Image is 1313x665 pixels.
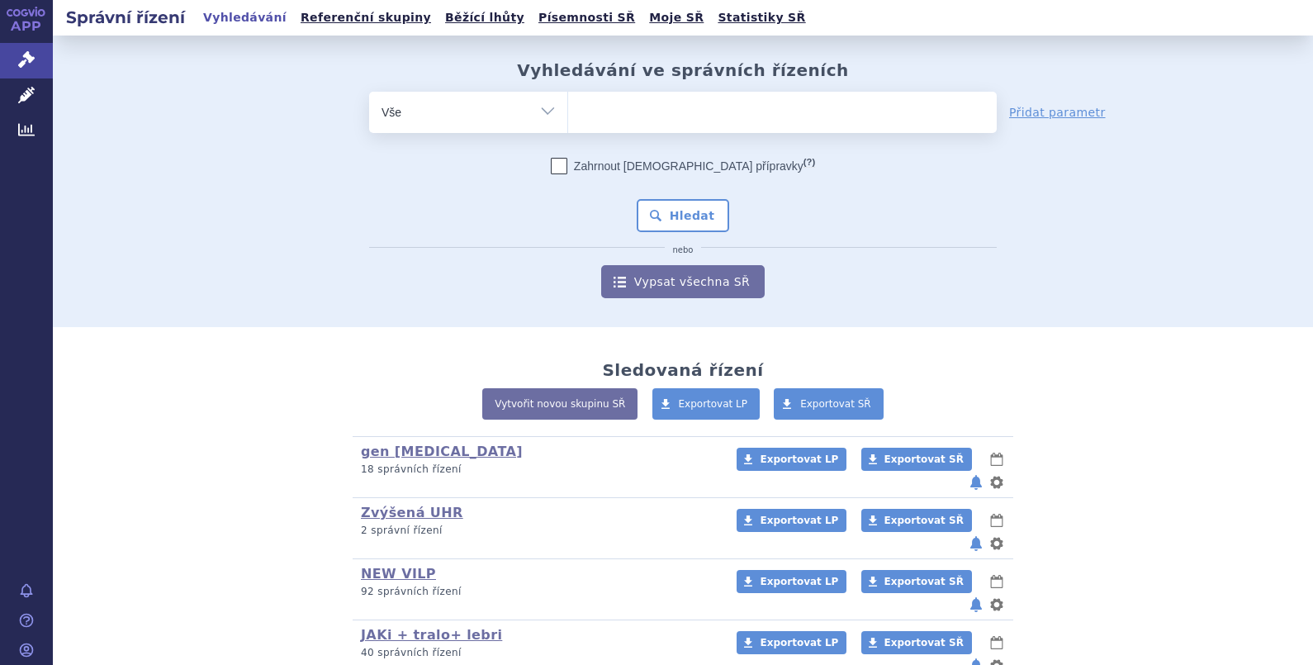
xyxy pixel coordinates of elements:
[679,398,748,410] span: Exportovat LP
[361,505,463,520] a: Zvýšená UHR
[968,473,984,492] button: notifikace
[988,534,1005,553] button: nastavení
[737,631,846,654] a: Exportovat LP
[884,637,964,648] span: Exportovat SŘ
[760,454,838,465] span: Exportovat LP
[760,576,838,587] span: Exportovat LP
[713,7,810,29] a: Statistiky SŘ
[884,576,964,587] span: Exportovat SŘ
[440,7,529,29] a: Běžící lhůty
[644,7,709,29] a: Moje SŘ
[198,7,292,29] a: Vyhledávání
[861,509,972,532] a: Exportovat SŘ
[760,515,838,526] span: Exportovat LP
[517,60,849,80] h2: Vyhledávání ve správních řízeních
[861,631,972,654] a: Exportovat SŘ
[988,511,1005,530] button: lhůty
[665,245,702,255] i: nebo
[774,388,884,420] a: Exportovat SŘ
[737,570,846,593] a: Exportovat LP
[361,627,502,643] a: JAKi + tralo+ lebri
[803,157,815,168] abbr: (?)
[361,646,715,660] p: 40 správních řízení
[361,444,523,459] a: gen [MEDICAL_DATA]
[361,566,436,582] a: NEW VILP
[652,388,761,420] a: Exportovat LP
[361,463,715,477] p: 18 správních řízení
[737,509,846,532] a: Exportovat LP
[988,633,1005,653] button: lhůty
[988,595,1005,615] button: nastavení
[760,637,838,648] span: Exportovat LP
[884,515,964,526] span: Exportovat SŘ
[988,473,1005,492] button: nastavení
[1009,104,1106,121] a: Přidat parametr
[988,572,1005,591] button: lhůty
[602,360,763,380] h2: Sledovaná řízení
[361,585,715,599] p: 92 správních řízení
[861,448,972,471] a: Exportovat SŘ
[737,448,846,471] a: Exportovat LP
[361,524,715,538] p: 2 správní řízení
[988,449,1005,469] button: lhůty
[296,7,436,29] a: Referenční skupiny
[968,595,984,615] button: notifikace
[482,388,638,420] a: Vytvořit novou skupinu SŘ
[637,199,730,232] button: Hledat
[968,534,984,553] button: notifikace
[551,158,815,174] label: Zahrnout [DEMOGRAPHIC_DATA] přípravky
[884,454,964,465] span: Exportovat SŘ
[533,7,640,29] a: Písemnosti SŘ
[861,570,972,593] a: Exportovat SŘ
[601,265,765,298] a: Vypsat všechna SŘ
[800,398,871,410] span: Exportovat SŘ
[53,6,198,29] h2: Správní řízení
